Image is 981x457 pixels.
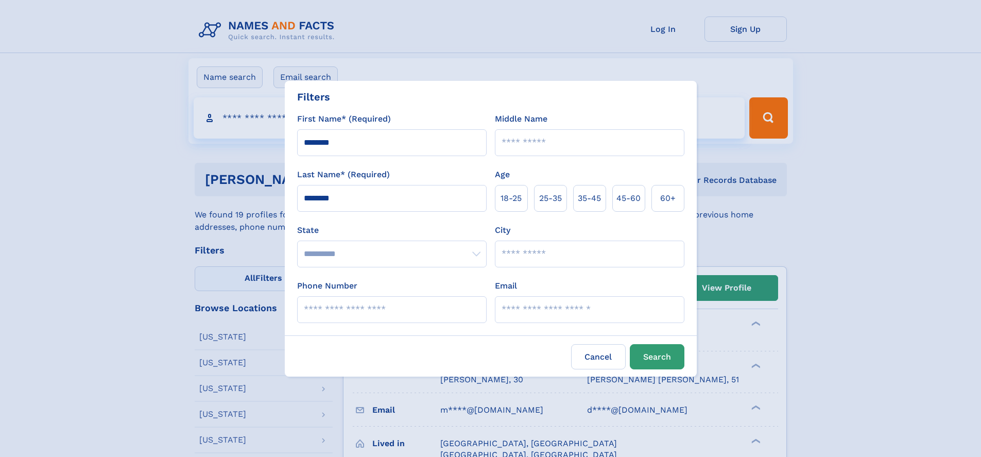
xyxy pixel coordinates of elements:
label: Email [495,280,517,292]
label: Middle Name [495,113,547,125]
label: State [297,224,487,236]
label: City [495,224,510,236]
label: Age [495,168,510,181]
label: Phone Number [297,280,357,292]
span: 18‑25 [501,192,522,205]
div: Filters [297,89,330,105]
button: Search [630,344,684,369]
span: 45‑60 [616,192,641,205]
span: 60+ [660,192,676,205]
span: 25‑35 [539,192,562,205]
span: 35‑45 [578,192,601,205]
label: First Name* (Required) [297,113,391,125]
label: Last Name* (Required) [297,168,390,181]
label: Cancel [571,344,626,369]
